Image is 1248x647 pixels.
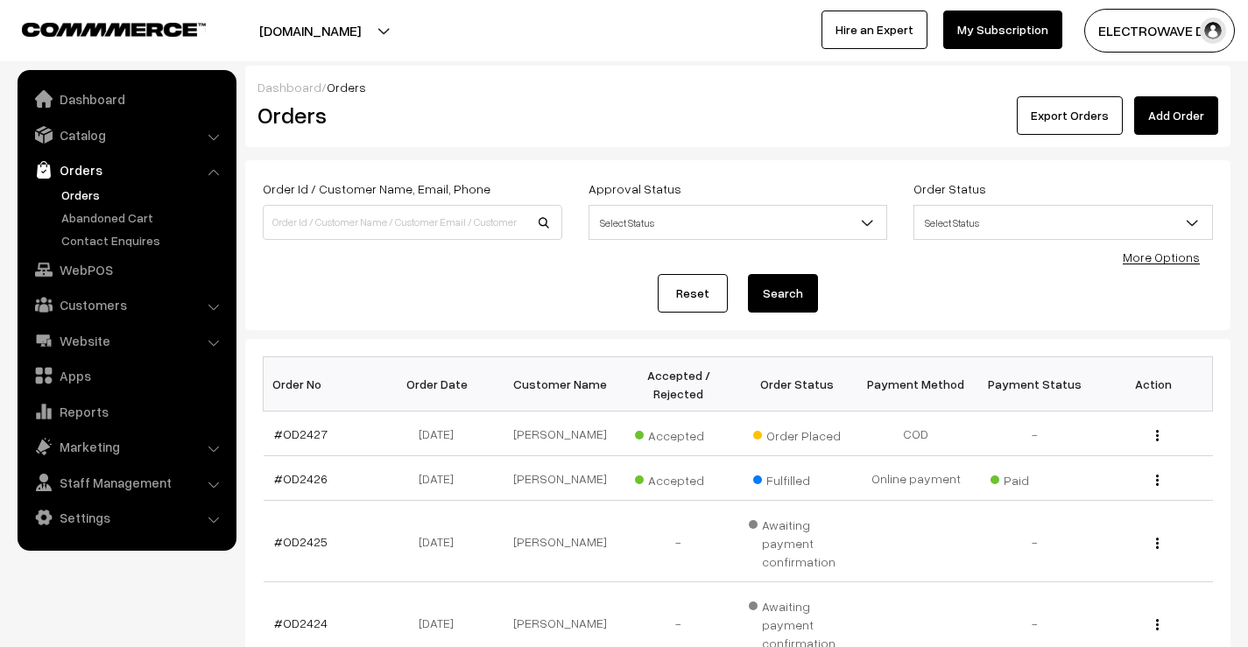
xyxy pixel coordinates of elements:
[1200,18,1226,44] img: user
[857,456,976,501] td: Online payment
[22,431,230,462] a: Marketing
[257,102,561,129] h2: Orders
[57,186,230,204] a: Orders
[748,274,818,313] button: Search
[501,357,620,411] th: Customer Name
[821,11,927,49] a: Hire an Expert
[382,456,501,501] td: [DATE]
[1123,250,1200,264] a: More Options
[274,426,328,441] a: #OD2427
[22,325,230,356] a: Website
[22,154,230,186] a: Orders
[1156,619,1159,630] img: Menu
[976,357,1095,411] th: Payment Status
[382,501,501,582] td: [DATE]
[57,208,230,227] a: Abandoned Cart
[1134,96,1218,135] a: Add Order
[991,467,1078,489] span: Paid
[257,80,321,95] a: Dashboard
[635,422,723,445] span: Accepted
[913,179,986,198] label: Order Status
[257,78,1218,96] div: /
[1156,430,1159,441] img: Menu
[589,207,887,238] span: Select Status
[753,467,841,489] span: Fulfilled
[274,471,328,486] a: #OD2426
[1017,96,1123,135] button: Export Orders
[589,205,888,240] span: Select Status
[976,411,1095,456] td: -
[274,615,328,630] a: #OD2424
[1156,538,1159,549] img: Menu
[501,411,620,456] td: [PERSON_NAME]
[263,179,490,198] label: Order Id / Customer Name, Email, Phone
[22,396,230,427] a: Reports
[22,18,175,39] a: COMMMERCE
[198,9,422,53] button: [DOMAIN_NAME]
[749,511,847,571] span: Awaiting payment confirmation
[857,357,976,411] th: Payment Method
[857,411,976,456] td: COD
[943,11,1062,49] a: My Subscription
[501,456,620,501] td: [PERSON_NAME]
[22,83,230,115] a: Dashboard
[274,534,328,549] a: #OD2425
[382,357,501,411] th: Order Date
[22,289,230,320] a: Customers
[635,467,723,489] span: Accepted
[57,231,230,250] a: Contact Enquires
[913,205,1213,240] span: Select Status
[914,207,1212,238] span: Select Status
[327,80,366,95] span: Orders
[264,357,383,411] th: Order No
[22,254,230,285] a: WebPOS
[501,501,620,582] td: [PERSON_NAME]
[976,501,1095,582] td: -
[658,274,728,313] a: Reset
[1094,357,1213,411] th: Action
[619,501,738,582] td: -
[382,411,501,456] td: [DATE]
[619,357,738,411] th: Accepted / Rejected
[22,119,230,151] a: Catalog
[1156,475,1159,486] img: Menu
[22,23,206,36] img: COMMMERCE
[22,360,230,391] a: Apps
[589,179,681,198] label: Approval Status
[753,422,841,445] span: Order Placed
[22,467,230,498] a: Staff Management
[1084,9,1235,53] button: ELECTROWAVE DE…
[738,357,857,411] th: Order Status
[263,205,562,240] input: Order Id / Customer Name / Customer Email / Customer Phone
[22,502,230,533] a: Settings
